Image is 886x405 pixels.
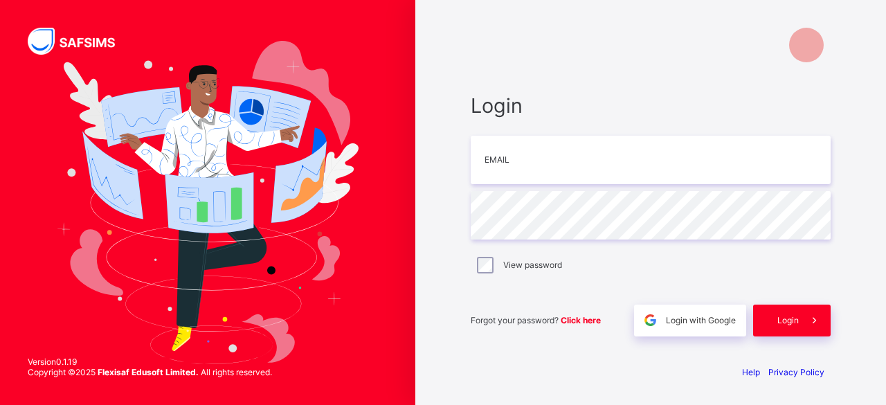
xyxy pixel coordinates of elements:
span: Version 0.1.19 [28,357,272,367]
span: Login with Google [666,315,736,325]
span: Copyright © 2025 All rights reserved. [28,367,272,377]
span: Forgot your password? [471,315,601,325]
a: Click here [561,315,601,325]
img: SAFSIMS Logo [28,28,132,55]
span: Login [471,93,831,118]
a: Privacy Policy [768,367,824,377]
span: Login [777,315,799,325]
strong: Flexisaf Edusoft Limited. [98,367,199,377]
img: google.396cfc9801f0270233282035f929180a.svg [642,312,658,328]
img: Hero Image [57,41,358,365]
label: View password [503,260,562,270]
a: Help [742,367,760,377]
